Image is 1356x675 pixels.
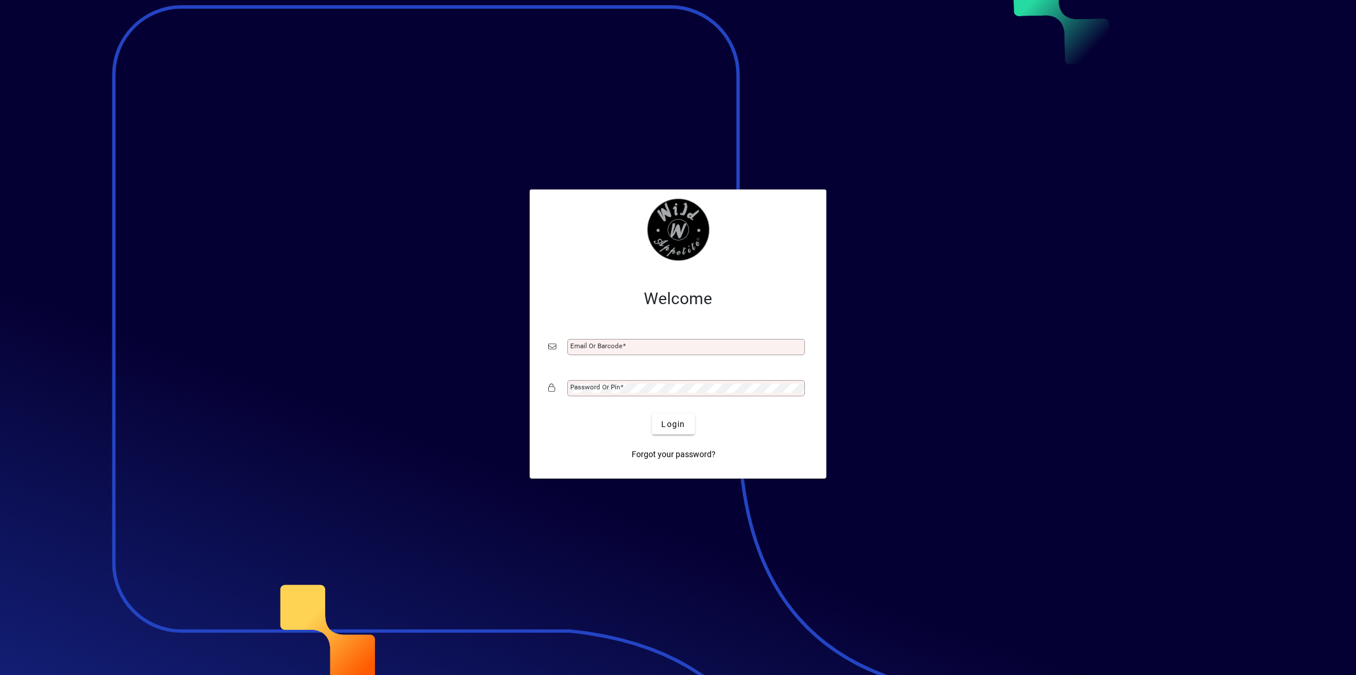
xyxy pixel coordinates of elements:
mat-label: Password or Pin [570,383,620,391]
button: Login [652,414,694,435]
a: Forgot your password? [627,444,720,465]
span: Login [661,418,685,430]
span: Forgot your password? [632,448,716,461]
h2: Welcome [548,289,808,309]
mat-label: Email or Barcode [570,342,622,350]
